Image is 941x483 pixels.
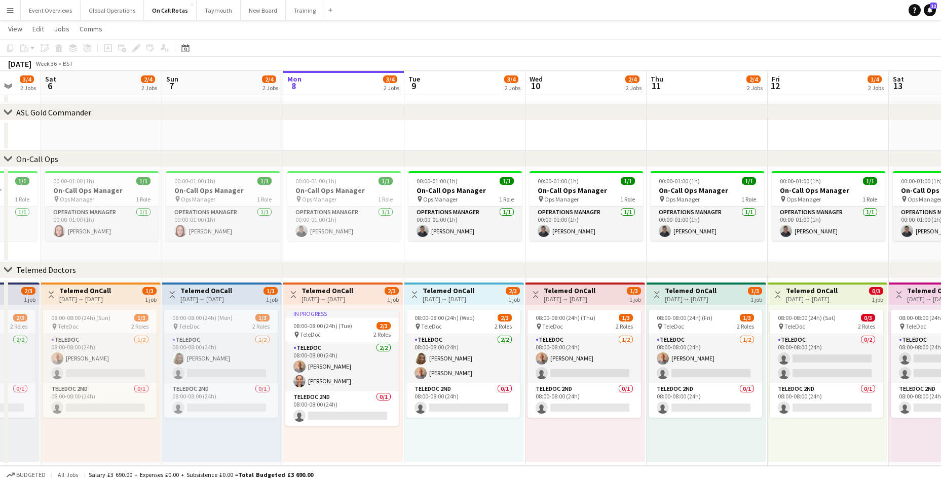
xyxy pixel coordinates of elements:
[665,295,717,303] div: [DATE] → [DATE]
[45,186,159,195] h3: On-Call Ops Manager
[285,342,399,391] app-card-role: TeleDoc2/208:00-08:00 (24h)[PERSON_NAME][PERSON_NAME]
[179,323,200,330] span: TeleDoc
[626,84,642,92] div: 2 Jobs
[930,3,937,9] span: 12
[772,171,885,241] app-job-card: 00:00-01:00 (1h)1/1On-Call Ops Manager Ops Manager1 RoleOperations Manager1/100:00-01:00 (1h)[PER...
[530,207,643,241] app-card-role: Operations Manager1/100:00-01:00 (1h)[PERSON_NAME]
[663,323,684,330] span: TeleDoc
[406,310,520,418] div: 08:00-08:00 (24h) (Wed)2/3 TeleDoc2 RolesTeleDoc2/208:00-08:00 (24h)[PERSON_NAME][PERSON_NAME]Tel...
[180,286,232,295] h3: Telemed OnCall
[141,75,155,83] span: 2/4
[651,207,764,241] app-card-role: Operations Manager1/100:00-01:00 (1h)[PERSON_NAME]
[891,80,904,92] span: 13
[136,195,150,203] span: 1 Role
[28,22,48,35] a: Edit
[8,59,31,69] div: [DATE]
[241,1,286,20] button: New Board
[257,195,272,203] span: 1 Role
[262,84,278,92] div: 2 Jobs
[45,171,159,241] div: 00:00-01:00 (1h)1/1On-Call Ops Manager Ops Manager1 RoleOperations Manager1/100:00-01:00 (1h)[PER...
[869,287,883,295] span: 0/3
[238,471,313,478] span: Total Budgeted £3 690.00
[784,323,805,330] span: TeleDoc
[406,383,520,418] app-card-role: TeleDoc 2nd0/108:00-08:00 (24h)
[616,323,633,330] span: 2 Roles
[629,295,641,303] div: 1 job
[302,295,353,303] div: [DATE] → [DATE]
[43,310,157,418] div: 08:00-08:00 (24h) (Sun)1/3 TeleDoc2 RolesTeleDoc1/208:00-08:00 (24h)[PERSON_NAME] TeleDoc 2nd0/10...
[164,310,278,418] div: 08:00-08:00 (24h) (Mon)1/3 TeleDoc2 RolesTeleDoc1/208:00-08:00 (24h)[PERSON_NAME] TeleDoc 2nd0/10...
[142,287,157,295] span: 1/3
[144,1,197,20] button: On Call Rotas
[10,323,27,330] span: 2 Roles
[379,177,393,185] span: 1/1
[45,74,56,84] span: Sat
[285,310,399,318] div: In progress
[285,310,399,426] app-job-card: In progress08:00-08:00 (24h) (Tue)2/3 TeleDoc2 RolesTeleDoc2/208:00-08:00 (24h)[PERSON_NAME][PERS...
[141,84,157,92] div: 2 Jobs
[542,323,563,330] span: TeleDoc
[136,177,150,185] span: 1/1
[43,383,157,418] app-card-role: TeleDoc 2nd0/108:00-08:00 (24h)
[778,314,836,321] span: 08:00-08:00 (24h) (Sat)
[80,24,102,33] span: Comms
[770,310,883,418] app-job-card: 08:00-08:00 (24h) (Sat)0/3 TeleDoc2 RolesTeleDoc0/208:00-08:00 (24h) TeleDoc 2nd0/108:00-08:00 (24h)
[651,186,764,195] h3: On-Call Ops Manager
[772,207,885,241] app-card-role: Operations Manager1/100:00-01:00 (1h)[PERSON_NAME]
[538,177,579,185] span: 00:00-01:00 (1h)
[649,383,762,418] app-card-role: TeleDoc 2nd0/108:00-08:00 (24h)
[649,310,762,418] app-job-card: 08:00-08:00 (24h) (Fri)1/3 TeleDoc2 RolesTeleDoc1/208:00-08:00 (24h)[PERSON_NAME] TeleDoc 2nd0/10...
[621,177,635,185] span: 1/1
[383,75,397,83] span: 3/4
[50,22,73,35] a: Jobs
[625,75,639,83] span: 2/4
[530,171,643,241] app-job-card: 00:00-01:00 (1h)1/1On-Call Ops Manager Ops Manager1 RoleOperations Manager1/100:00-01:00 (1h)[PER...
[59,286,111,295] h3: Telemed OnCall
[180,295,232,303] div: [DATE] → [DATE]
[21,1,81,20] button: Event Overviews
[166,186,280,195] h3: On-Call Ops Manager
[252,323,270,330] span: 2 Roles
[24,295,35,303] div: 1 job
[89,471,313,478] div: Salary £3 690.00 + Expenses £0.00 + Subsistence £0.00 =
[300,331,321,338] span: TeleDoc
[528,310,641,418] app-job-card: 08:00-08:00 (24h) (Thu)1/3 TeleDoc2 RolesTeleDoc1/208:00-08:00 (24h)[PERSON_NAME] TeleDoc 2nd0/10...
[287,186,401,195] h3: On-Call Ops Manager
[528,80,543,92] span: 10
[772,74,780,84] span: Fri
[166,207,280,241] app-card-role: Operations Manager1/100:00-01:00 (1h)[PERSON_NAME]
[495,323,512,330] span: 2 Roles
[197,1,241,20] button: Taymouth
[302,195,336,203] span: Ops Manager
[293,322,352,330] span: 08:00-08:00 (24h) (Tue)
[906,323,926,330] span: TeleDoc
[651,171,764,241] app-job-card: 00:00-01:00 (1h)1/1On-Call Ops Manager Ops Manager1 RoleOperations Manager1/100:00-01:00 (1h)[PER...
[53,177,94,185] span: 00:00-01:00 (1h)
[286,80,302,92] span: 8
[302,286,353,295] h3: Telemed OnCall
[287,74,302,84] span: Mon
[16,265,76,275] div: Telemed Doctors
[408,171,522,241] div: 00:00-01:00 (1h)1/1On-Call Ops Manager Ops Manager1 RoleOperations Manager1/100:00-01:00 (1h)[PER...
[742,177,756,185] span: 1/1
[81,1,144,20] button: Global Operations
[166,171,280,241] app-job-card: 00:00-01:00 (1h)1/1On-Call Ops Manager Ops Manager1 RoleOperations Manager1/100:00-01:00 (1h)[PER...
[858,323,875,330] span: 2 Roles
[665,286,717,295] h3: Telemed OnCall
[134,314,148,321] span: 1/3
[786,195,821,203] span: Ops Manager
[748,287,762,295] span: 1/3
[165,80,178,92] span: 7
[659,177,700,185] span: 00:00-01:00 (1h)
[56,471,80,478] span: All jobs
[619,314,633,321] span: 1/3
[257,177,272,185] span: 1/1
[536,314,595,321] span: 08:00-08:00 (24h) (Thu)
[737,323,754,330] span: 2 Roles
[21,287,35,295] span: 2/3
